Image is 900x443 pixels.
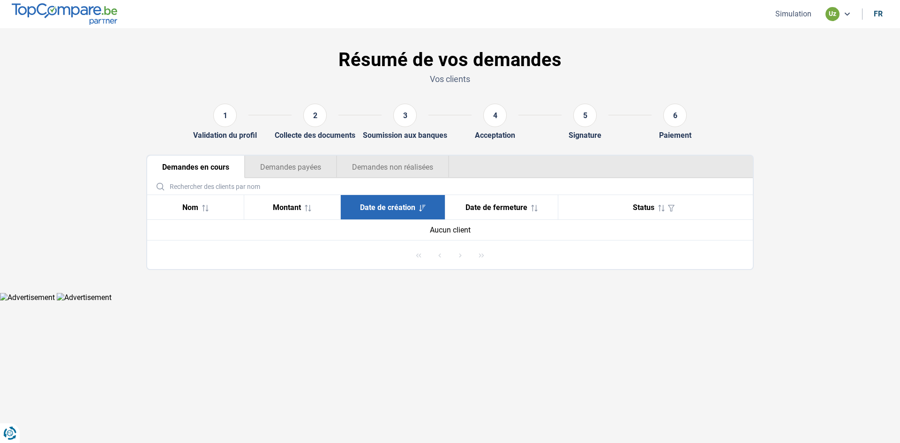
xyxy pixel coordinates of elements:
span: Status [633,203,654,212]
button: First Page [409,246,428,264]
img: Advertisement [57,293,112,302]
span: Montant [273,203,301,212]
span: Date de fermeture [465,203,527,212]
img: TopCompare.be [12,3,117,24]
div: Collecte des documents [275,131,355,140]
button: Last Page [472,246,491,264]
div: fr [874,9,883,18]
div: Validation du profil [193,131,257,140]
div: 4 [483,104,507,127]
div: Aucun client [155,225,745,234]
button: Demandes non réalisées [337,156,449,178]
p: Vos clients [146,73,754,85]
div: Signature [569,131,601,140]
div: 6 [663,104,687,127]
button: Demandes en cours [147,156,245,178]
div: 2 [303,104,327,127]
button: Demandes payées [245,156,337,178]
button: Next Page [451,246,470,264]
div: 5 [573,104,597,127]
h1: Résumé de vos demandes [146,49,754,71]
div: 1 [213,104,237,127]
div: Soumission aux banques [363,131,447,140]
button: Simulation [772,9,814,19]
div: 3 [393,104,417,127]
div: uz [825,7,840,21]
button: Previous Page [430,246,449,264]
input: Rechercher des clients par nom [151,178,749,195]
div: Paiement [659,131,691,140]
span: Nom [182,203,198,212]
span: Date de création [360,203,415,212]
div: Acceptation [475,131,515,140]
